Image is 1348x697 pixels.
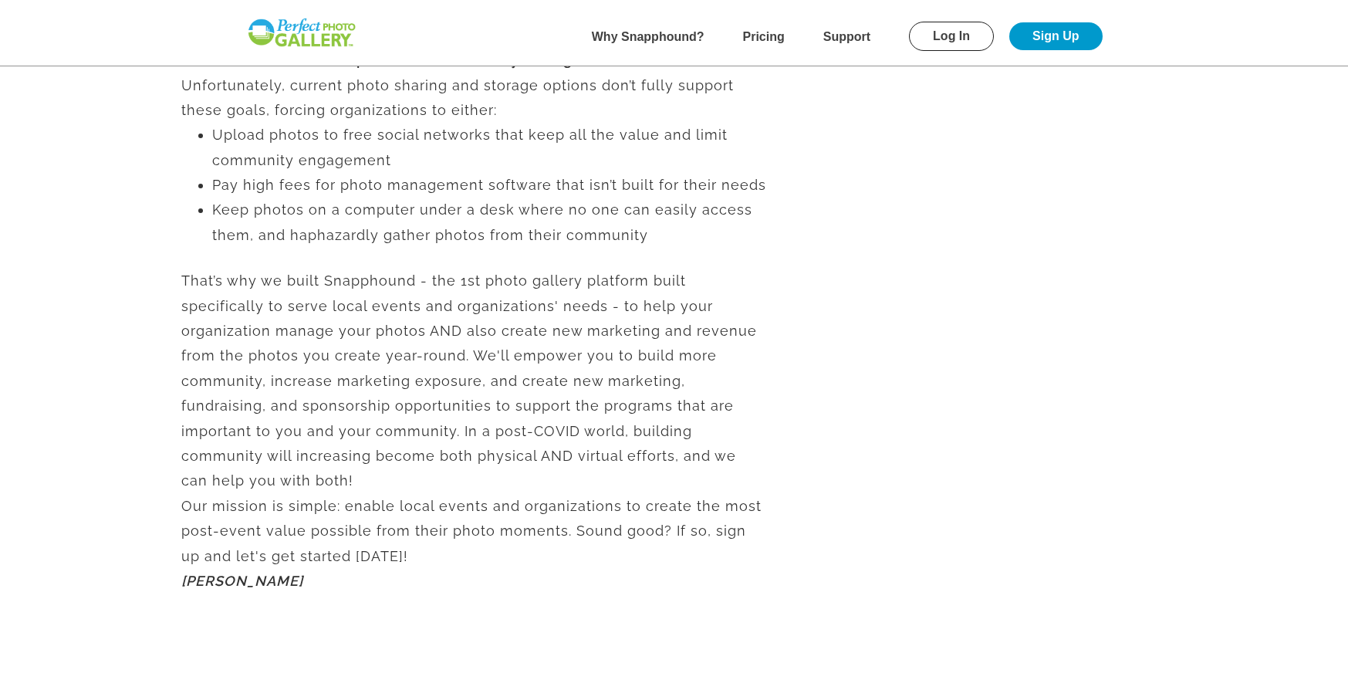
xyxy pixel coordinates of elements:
a: Why Snapphound? [592,30,704,43]
i: [PERSON_NAME] [181,573,303,589]
a: Sign Up [1009,22,1102,50]
p: That’s why we built Snapphound - the 1st photo gallery platform built specifically to serve local... [181,269,766,494]
a: Support [823,30,870,43]
a: Pricing [743,30,785,43]
li: Keep photos on a computer under a desk where no one can easily access them, and haphazardly gathe... [212,198,766,248]
li: Upload photos to free social networks that keep all the value and limit community engagement [212,123,766,173]
img: Snapphound Logo [246,17,357,49]
a: Log In [909,22,994,51]
li: Pay high fees for photo management software that isn’t built for their needs [212,173,766,198]
p: Our mission is simple: enable local events and organizations to create the most post-event value ... [181,494,766,569]
p: Unfortunately, current photo sharing and storage options don’t fully support these goals, forcing... [181,73,766,123]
